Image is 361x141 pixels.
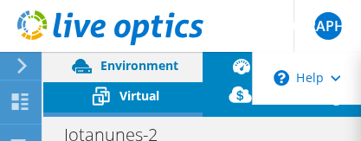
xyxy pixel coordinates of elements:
[119,87,159,104] span: Virtual
[100,57,178,74] span: Environment
[252,52,361,104] div: Help
[274,70,289,86] svg: \n
[314,12,342,40] span: [DEMOGRAPHIC_DATA]
[261,90,340,106] span: Cloud Pricing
